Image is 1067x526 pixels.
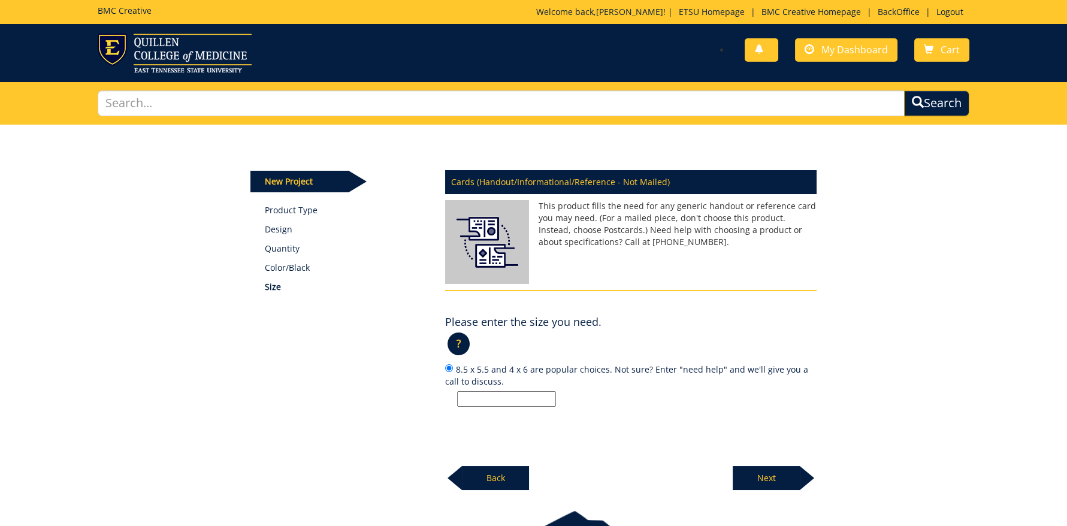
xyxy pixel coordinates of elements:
[795,38,897,62] a: My Dashboard
[821,43,888,56] span: My Dashboard
[265,204,427,216] a: Product Type
[445,316,601,328] h4: Please enter the size you need.
[445,364,453,372] input: 8.5 x 5.5 and 4 x 6 are popular choices. Not sure? Enter "need help" and we'll give you a call to...
[265,243,427,255] p: Quantity
[265,281,427,293] p: Size
[941,43,960,56] span: Cart
[914,38,969,62] a: Cart
[98,6,152,15] h5: BMC Creative
[930,6,969,17] a: Logout
[596,6,663,17] a: [PERSON_NAME]
[445,170,817,194] p: Cards (Handout/Informational/Reference - Not Mailed)
[872,6,926,17] a: BackOffice
[250,171,349,192] p: New Project
[904,90,969,116] button: Search
[733,466,800,490] p: Next
[265,262,427,274] p: Color/Black
[536,6,969,18] p: Welcome back, ! | | | |
[673,6,751,17] a: ETSU Homepage
[445,200,817,248] p: This product fills the need for any generic handout or reference card you may need. (For a mailed...
[98,34,252,72] img: ETSU logo
[265,223,427,235] p: Design
[755,6,867,17] a: BMC Creative Homepage
[448,332,470,355] p: ?
[462,466,529,490] p: Back
[445,362,817,407] label: 8.5 x 5.5 and 4 x 6 are popular choices. Not sure? Enter "need help" and we'll give you a call to...
[457,391,556,407] input: 8.5 x 5.5 and 4 x 6 are popular choices. Not sure? Enter "need help" and we'll give you a call to...
[98,90,904,116] input: Search...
